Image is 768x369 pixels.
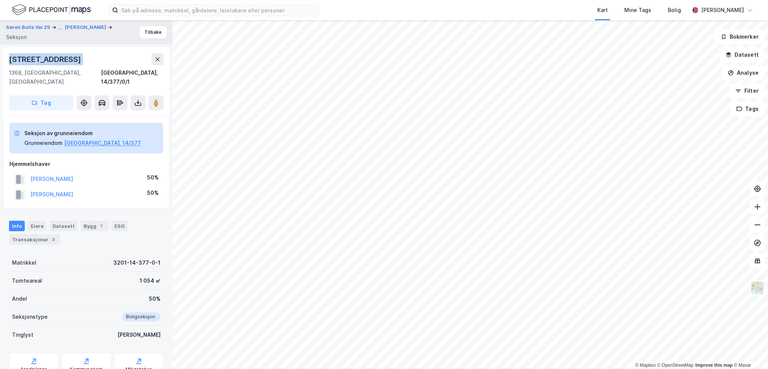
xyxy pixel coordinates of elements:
[24,139,63,148] div: Grunneiendom
[140,276,161,285] div: 1 054 ㎡
[9,160,163,169] div: Hjemmelshaver
[64,139,141,148] button: [GEOGRAPHIC_DATA], 14/377
[111,221,128,231] div: ESG
[750,281,765,295] img: Z
[9,221,25,231] div: Info
[635,363,656,368] a: Mapbox
[719,47,765,62] button: Datasett
[118,5,319,16] input: Søk på adresse, matrikkel, gårdeiere, leietakere eller personer
[57,23,62,32] div: ...
[657,363,694,368] a: OpenStreetMap
[9,53,83,65] div: [STREET_ADDRESS]
[65,24,108,31] button: [PERSON_NAME]
[730,333,768,369] iframe: Chat Widget
[50,236,57,243] div: 3
[28,221,47,231] div: Eiere
[24,129,141,138] div: Seksjon av grunneiendom
[12,3,91,17] img: logo.f888ab2527a4732fd821a326f86c7f29.svg
[81,221,108,231] div: Bygg
[140,26,167,38] button: Tilbake
[624,6,651,15] div: Mine Tags
[113,258,161,267] div: 3201-14-377-0-1
[101,68,164,86] div: [GEOGRAPHIC_DATA], 14/377/0/1
[721,65,765,80] button: Analyse
[668,6,681,15] div: Bolig
[6,33,27,42] div: Seksjon
[147,173,159,182] div: 50%
[730,101,765,116] button: Tags
[714,29,765,44] button: Bokmerker
[597,6,608,15] div: Kart
[9,68,101,86] div: 1368, [GEOGRAPHIC_DATA], [GEOGRAPHIC_DATA]
[9,234,60,245] div: Transaksjoner
[98,222,105,230] div: 1
[9,95,74,110] button: Tag
[701,6,744,15] div: [PERSON_NAME]
[147,188,159,197] div: 50%
[696,363,733,368] a: Improve this map
[730,333,768,369] div: Kontrollprogram for chat
[12,276,42,285] div: Tomteareal
[50,221,78,231] div: Datasett
[12,330,33,339] div: Tinglyst
[149,294,161,303] div: 50%
[729,83,765,98] button: Filter
[117,330,161,339] div: [PERSON_NAME]
[12,294,27,303] div: Andel
[6,23,52,32] button: Søren Bulls Vei 29
[12,258,36,267] div: Matrikkel
[12,312,48,321] div: Seksjonstype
